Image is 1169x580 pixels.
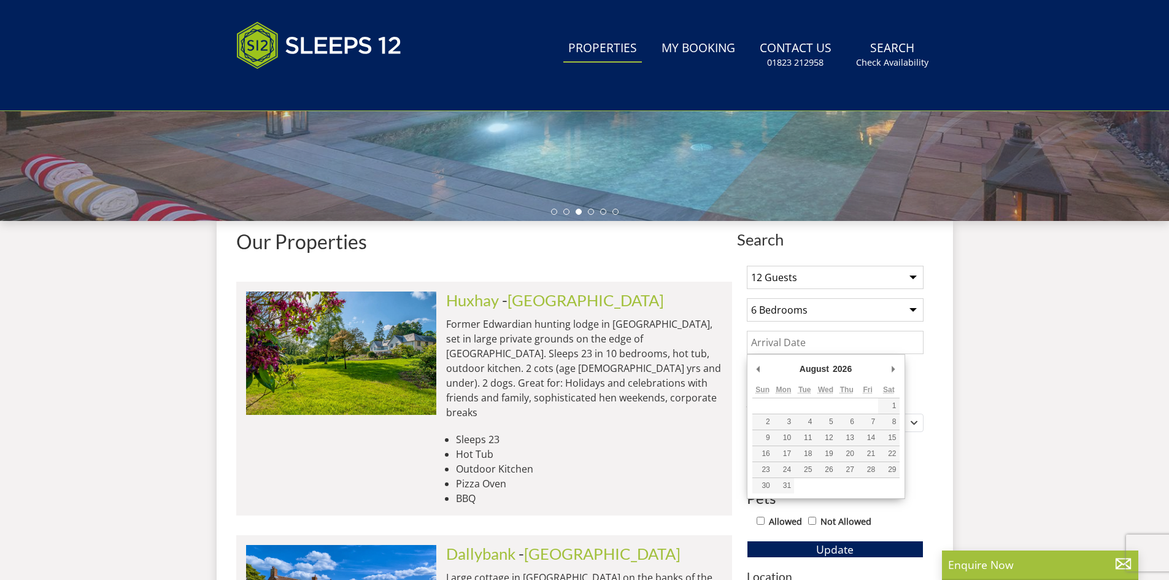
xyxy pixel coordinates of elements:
[752,414,773,430] button: 2
[747,331,924,354] input: Arrival Date
[878,446,899,462] button: 22
[752,478,773,493] button: 30
[737,231,933,248] span: Search
[878,398,899,414] button: 1
[820,515,871,528] label: Not Allowed
[747,541,924,558] button: Update
[816,542,854,557] span: Update
[446,291,499,309] a: Huxhay
[752,360,765,378] button: Previous Month
[863,385,872,394] abbr: Friday
[446,317,722,420] p: Former Edwardian hunting lodge in [GEOGRAPHIC_DATA], set in large private grounds on the edge of ...
[798,385,811,394] abbr: Tuesday
[836,414,857,430] button: 6
[767,56,824,69] small: 01823 212958
[878,430,899,446] button: 15
[502,291,664,309] span: -
[836,462,857,478] button: 27
[446,544,515,563] a: Dallybank
[236,231,732,252] h1: Our Properties
[836,446,857,462] button: 20
[524,544,681,563] a: [GEOGRAPHIC_DATA]
[878,462,899,478] button: 29
[755,35,836,75] a: Contact Us01823 212958
[773,478,794,493] button: 31
[769,515,802,528] label: Allowed
[456,462,722,476] li: Outdoor Kitchen
[456,447,722,462] li: Hot Tub
[456,476,722,491] li: Pizza Oven
[794,462,815,478] button: 25
[831,360,854,378] div: 2026
[755,385,770,394] abbr: Sunday
[883,385,895,394] abbr: Saturday
[794,414,815,430] button: 4
[857,430,878,446] button: 14
[815,462,836,478] button: 26
[456,491,722,506] li: BBQ
[815,446,836,462] button: 19
[563,35,642,63] a: Properties
[456,432,722,447] li: Sleeps 23
[752,462,773,478] button: 23
[246,292,436,414] img: duxhams-somerset-holiday-accomodation-sleeps-12.original.jpg
[798,360,831,378] div: August
[230,83,359,94] iframe: Customer reviews powered by Trustpilot
[818,385,833,394] abbr: Wednesday
[657,35,740,63] a: My Booking
[507,291,664,309] a: [GEOGRAPHIC_DATA]
[773,462,794,478] button: 24
[856,56,928,69] small: Check Availability
[815,414,836,430] button: 5
[794,430,815,446] button: 11
[747,490,924,506] h3: Pets
[840,385,854,394] abbr: Thursday
[878,414,899,430] button: 8
[857,446,878,462] button: 21
[752,446,773,462] button: 16
[857,462,878,478] button: 28
[948,557,1132,573] p: Enquire Now
[836,430,857,446] button: 13
[773,446,794,462] button: 17
[773,430,794,446] button: 10
[776,385,792,394] abbr: Monday
[752,430,773,446] button: 9
[773,414,794,430] button: 3
[794,446,815,462] button: 18
[887,360,900,378] button: Next Month
[851,35,933,75] a: SearchCheck Availability
[815,430,836,446] button: 12
[519,544,681,563] span: -
[857,414,878,430] button: 7
[236,15,402,76] img: Sleeps 12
